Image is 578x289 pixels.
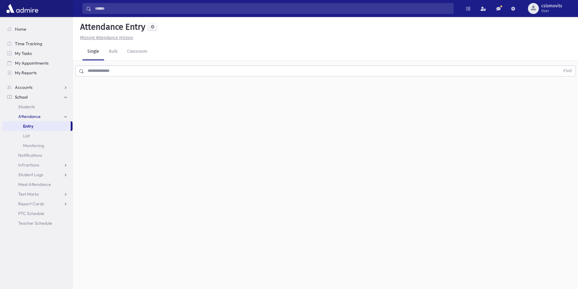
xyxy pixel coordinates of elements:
a: PTC Schedule [2,209,73,218]
span: cslomovits [541,4,562,8]
a: Single [83,43,104,60]
span: My Appointments [15,60,49,66]
a: Home [2,24,73,34]
a: My Appointments [2,58,73,68]
a: My Reports [2,68,73,78]
a: Teacher Schedule [2,218,73,228]
span: Teacher Schedule [18,220,52,226]
span: Home [15,26,26,32]
a: School [2,92,73,102]
img: AdmirePro [5,2,40,15]
a: Test Marks [2,189,73,199]
span: Monitoring [23,143,44,148]
a: Student Logs [2,170,73,180]
a: Bulk [104,43,122,60]
a: Attendance [2,112,73,121]
a: Students [2,102,73,112]
a: Entry [2,121,71,131]
span: Time Tracking [15,41,42,46]
span: Students [18,104,35,109]
span: Student Logs [18,172,43,177]
span: Meal Attendance [18,182,51,187]
span: Test Marks [18,191,39,197]
a: Classroom [122,43,152,60]
span: Infractions [18,162,39,168]
a: Infractions [2,160,73,170]
a: Time Tracking [2,39,73,49]
a: Missing Attendance History [78,35,133,40]
span: School [15,94,28,100]
a: Report Cards [2,199,73,209]
a: List [2,131,73,141]
a: Notifications [2,150,73,160]
a: Monitoring [2,141,73,150]
span: Entry [23,123,33,129]
a: My Tasks [2,49,73,58]
span: Notifications [18,153,42,158]
a: Meal Attendance [2,180,73,189]
span: Report Cards [18,201,44,207]
span: Attendance [18,114,41,119]
span: Accounts [15,85,32,90]
span: My Tasks [15,51,32,56]
u: Missing Attendance History [80,35,133,40]
span: My Reports [15,70,37,76]
span: PTC Schedule [18,211,44,216]
a: Accounts [2,82,73,92]
span: User [541,8,562,13]
input: Search [91,3,453,14]
h5: Attendance Entry [78,22,145,32]
button: Find [560,66,575,76]
span: List [23,133,30,139]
